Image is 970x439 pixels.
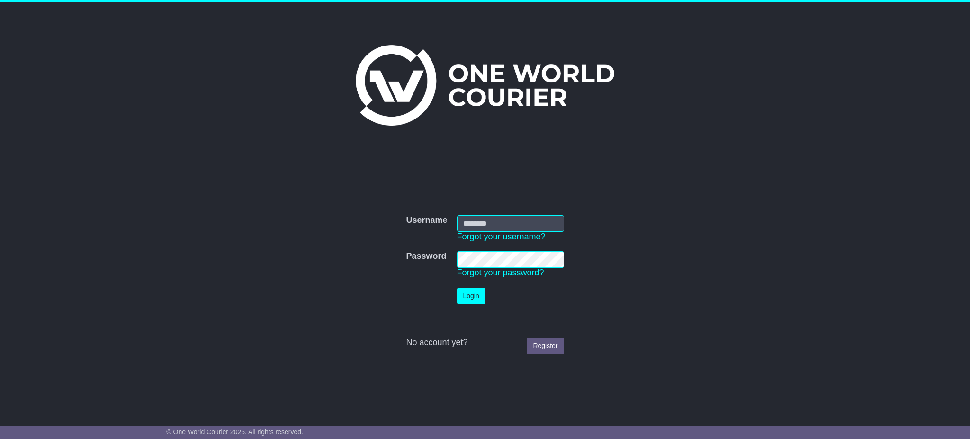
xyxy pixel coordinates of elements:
[406,251,446,262] label: Password
[457,288,485,304] button: Login
[527,338,564,354] a: Register
[406,338,564,348] div: No account yet?
[457,232,546,241] a: Forgot your username?
[457,268,544,277] a: Forgot your password?
[166,428,303,436] span: © One World Courier 2025. All rights reserved.
[406,215,447,226] label: Username
[356,45,614,126] img: One World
